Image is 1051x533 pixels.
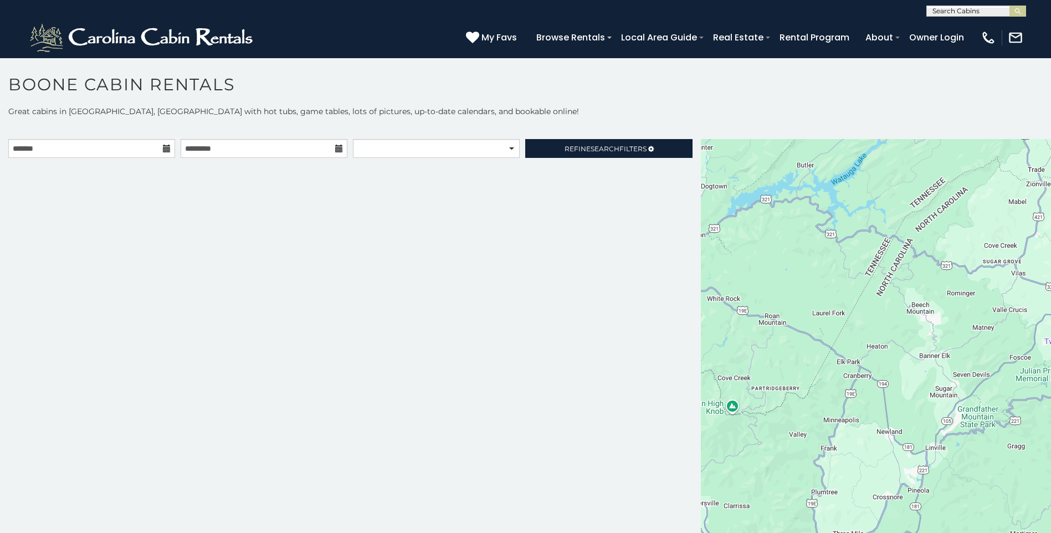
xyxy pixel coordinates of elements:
[591,145,619,153] span: Search
[774,28,855,47] a: Rental Program
[466,30,520,45] a: My Favs
[616,28,703,47] a: Local Area Guide
[981,30,996,45] img: phone-regular-white.png
[531,28,611,47] a: Browse Rentals
[565,145,647,153] span: Refine Filters
[28,21,258,54] img: White-1-2.png
[481,30,517,44] span: My Favs
[1008,30,1023,45] img: mail-regular-white.png
[904,28,970,47] a: Owner Login
[860,28,899,47] a: About
[707,28,769,47] a: Real Estate
[525,139,692,158] a: RefineSearchFilters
